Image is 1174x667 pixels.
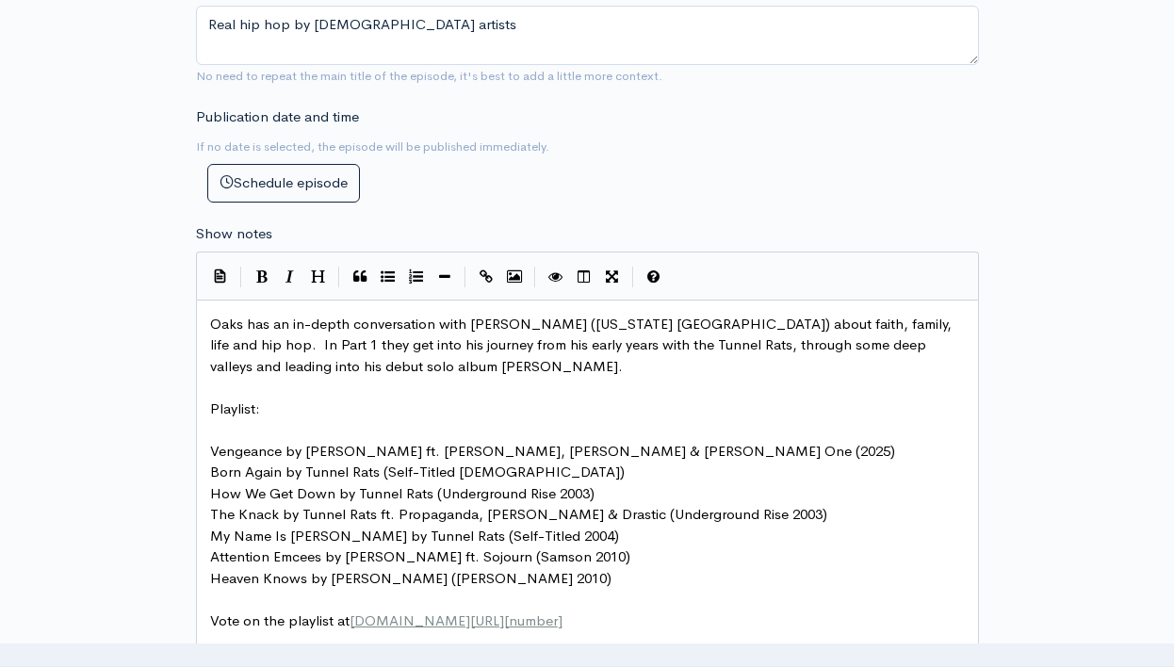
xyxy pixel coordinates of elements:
[509,611,558,629] span: number
[210,611,563,629] span: Vote on the playlist at
[210,547,630,565] span: Attention Emcees by [PERSON_NAME] ft. Sojourn (Samson 2010)
[210,569,611,587] span: Heaven Knows by [PERSON_NAME] ([PERSON_NAME] 2010)
[210,442,895,460] span: Vengeance by [PERSON_NAME] ft. [PERSON_NAME], [PERSON_NAME] & [PERSON_NAME] One (2025)
[338,267,340,288] i: |
[632,267,634,288] i: |
[500,263,529,291] button: Insert Image
[431,263,459,291] button: Insert Horizontal Line
[207,164,360,203] button: Schedule episode
[210,484,595,502] span: How We Get Down by Tunnel Rats (Underground Rise 2003)
[534,267,536,288] i: |
[210,505,827,523] span: The Knack by Tunnel Rats ft. Propaganda, [PERSON_NAME] & Drastic (Underground Rise 2003)
[210,315,955,375] span: Oaks has an in-depth conversation with [PERSON_NAME] ([US_STATE] [GEOGRAPHIC_DATA]) about faith, ...
[350,611,504,629] span: [DOMAIN_NAME][URL]
[240,267,242,288] i: |
[196,138,549,155] small: If no date is selected, the episode will be published immediately.
[276,263,304,291] button: Italic
[196,68,662,84] small: No need to repeat the main title of the episode, it's best to add a little more context.
[210,527,619,545] span: My Name Is [PERSON_NAME] by Tunnel Rats (Self-Titled 2004)
[210,399,260,417] span: Playlist:
[196,223,272,245] label: Show notes
[504,611,509,629] span: [
[210,463,625,480] span: Born Again by Tunnel Rats (Self-Titled [DEMOGRAPHIC_DATA])
[374,263,402,291] button: Generic List
[558,611,563,629] span: ]
[640,263,668,291] button: Markdown Guide
[206,261,235,289] button: Insert Show Notes Template
[402,263,431,291] button: Numbered List
[248,263,276,291] button: Bold
[346,263,374,291] button: Quote
[570,263,598,291] button: Toggle Side by Side
[598,263,627,291] button: Toggle Fullscreen
[304,263,333,291] button: Heading
[196,106,359,128] label: Publication date and time
[465,267,466,288] i: |
[542,263,570,291] button: Toggle Preview
[472,263,500,291] button: Create Link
